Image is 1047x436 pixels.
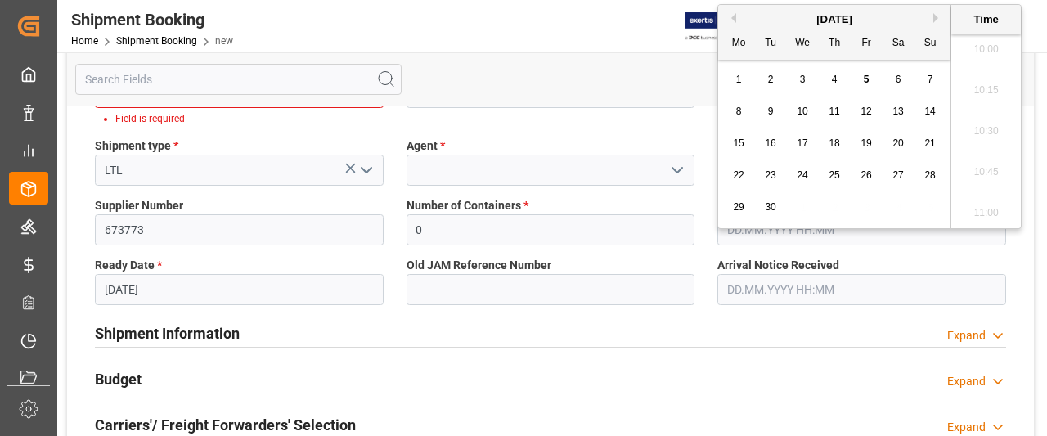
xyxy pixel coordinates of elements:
div: Mo [729,34,749,54]
span: 4 [832,74,838,85]
input: Search Fields [75,64,402,95]
span: 22 [733,169,744,181]
div: Choose Friday, September 12th, 2025 [856,101,877,122]
div: Choose Wednesday, September 24th, 2025 [793,165,813,186]
div: month 2025-09 [723,64,946,223]
span: 7 [928,74,933,85]
span: 30 [765,201,775,213]
div: Choose Sunday, September 14th, 2025 [920,101,941,122]
span: 16 [765,137,775,149]
span: 20 [892,137,903,149]
span: 15 [733,137,744,149]
span: 18 [829,137,839,149]
div: We [793,34,813,54]
span: 9 [768,106,774,117]
div: Choose Saturday, September 20th, 2025 [888,133,909,154]
div: Choose Tuesday, September 9th, 2025 [761,101,781,122]
span: 11 [829,106,839,117]
span: Ready Date [95,257,162,274]
span: 29 [733,201,744,213]
span: 26 [861,169,871,181]
li: Field is required [115,111,370,126]
span: 6 [896,74,901,85]
span: 12 [861,106,871,117]
div: Choose Monday, September 8th, 2025 [729,101,749,122]
a: Home [71,35,98,47]
span: 17 [797,137,807,149]
button: open menu [353,158,377,183]
span: 10 [797,106,807,117]
div: Choose Friday, September 26th, 2025 [856,165,877,186]
span: 5 [864,74,870,85]
span: Arrival Notice Received [717,257,839,274]
div: Choose Monday, September 29th, 2025 [729,197,749,218]
h2: Carriers'/ Freight Forwarders' Selection [95,414,356,436]
div: Sa [888,34,909,54]
div: Choose Thursday, September 11th, 2025 [825,101,845,122]
div: Choose Wednesday, September 3rd, 2025 [793,70,813,90]
div: Choose Tuesday, September 2nd, 2025 [761,70,781,90]
div: Choose Thursday, September 25th, 2025 [825,165,845,186]
h2: Budget [95,368,142,390]
span: Supplier Number [95,197,183,214]
div: Choose Tuesday, September 16th, 2025 [761,133,781,154]
div: Expand [947,373,986,390]
span: 14 [924,106,935,117]
input: DD.MM.YYYY [95,274,384,305]
span: 25 [829,169,839,181]
div: Expand [947,419,986,436]
div: Choose Wednesday, September 17th, 2025 [793,133,813,154]
div: Choose Saturday, September 27th, 2025 [888,165,909,186]
a: Shipment Booking [116,35,197,47]
div: Choose Monday, September 22nd, 2025 [729,165,749,186]
div: Choose Thursday, September 4th, 2025 [825,70,845,90]
button: Previous Month [726,13,736,23]
button: Next Month [933,13,943,23]
span: 28 [924,169,935,181]
span: 8 [736,106,742,117]
span: 23 [765,169,775,181]
div: Choose Wednesday, September 10th, 2025 [793,101,813,122]
div: Choose Sunday, September 28th, 2025 [920,165,941,186]
div: Choose Friday, September 5th, 2025 [856,70,877,90]
div: Fr [856,34,877,54]
div: Shipment Booking [71,7,233,32]
h2: Shipment Information [95,322,240,344]
span: 1 [736,74,742,85]
button: open menu [664,158,689,183]
div: [DATE] [718,11,950,28]
div: Choose Sunday, September 21st, 2025 [920,133,941,154]
span: Number of Containers [407,197,528,214]
span: 13 [892,106,903,117]
span: 3 [800,74,806,85]
div: Choose Saturday, September 13th, 2025 [888,101,909,122]
span: Agent [407,137,445,155]
div: Choose Monday, September 15th, 2025 [729,133,749,154]
div: Choose Friday, September 19th, 2025 [856,133,877,154]
span: Old JAM Reference Number [407,257,551,274]
div: Choose Sunday, September 7th, 2025 [920,70,941,90]
span: 27 [892,169,903,181]
div: Time [955,11,1017,28]
div: Choose Thursday, September 18th, 2025 [825,133,845,154]
div: Th [825,34,845,54]
input: DD.MM.YYYY HH:MM [717,274,1006,305]
div: Tu [761,34,781,54]
img: Exertis%20JAM%20-%20Email%20Logo.jpg_1722504956.jpg [685,12,742,41]
span: 24 [797,169,807,181]
span: Shipment type [95,137,178,155]
div: Expand [947,327,986,344]
div: Choose Tuesday, September 30th, 2025 [761,197,781,218]
span: 19 [861,137,871,149]
div: Su [920,34,941,54]
div: Choose Tuesday, September 23rd, 2025 [761,165,781,186]
div: Choose Saturday, September 6th, 2025 [888,70,909,90]
div: Choose Monday, September 1st, 2025 [729,70,749,90]
span: 2 [768,74,774,85]
span: 21 [924,137,935,149]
